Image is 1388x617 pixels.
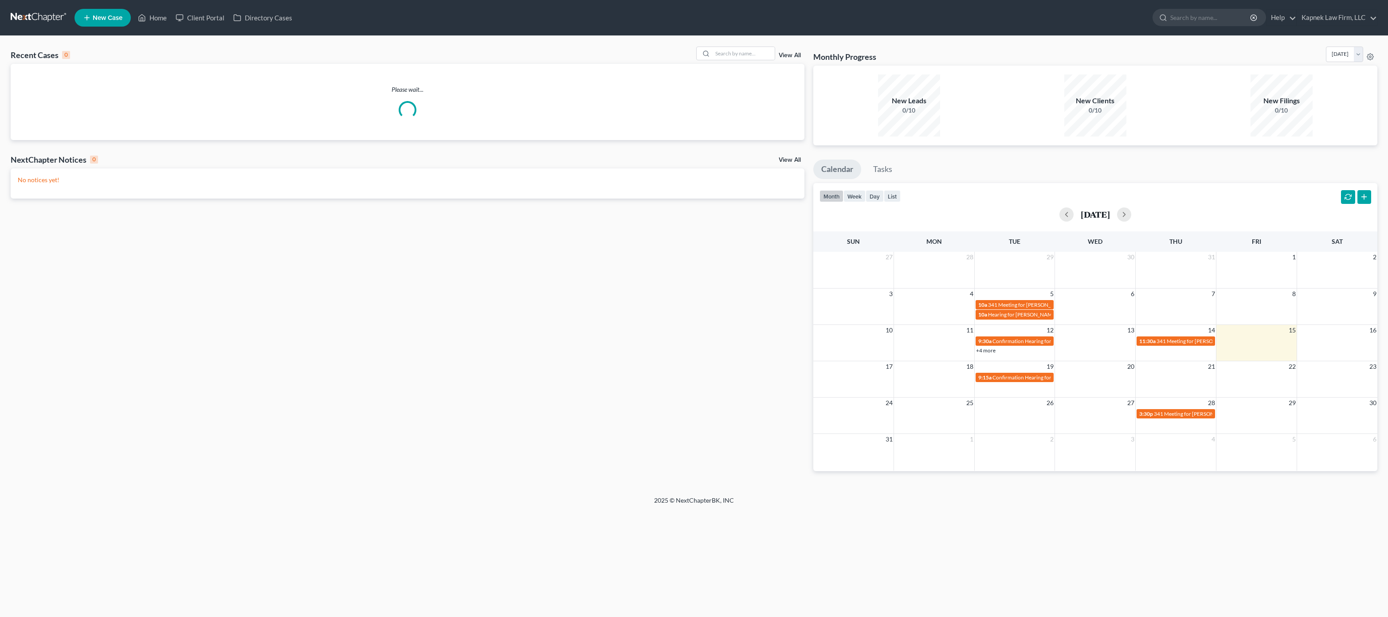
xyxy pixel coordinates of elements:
span: Confirmation Hearing for [PERSON_NAME] [992,374,1094,381]
span: 28 [965,252,974,262]
span: 1 [1291,252,1297,262]
a: Help [1266,10,1296,26]
span: New Case [93,15,122,21]
span: 28 [1207,398,1216,408]
span: 20 [1126,361,1135,372]
span: 21 [1207,361,1216,372]
span: Thu [1169,238,1182,245]
span: 11 [965,325,974,336]
span: 3 [1130,434,1135,445]
span: 16 [1368,325,1377,336]
span: 10a [978,311,987,318]
span: 7 [1211,289,1216,299]
span: 10 [885,325,894,336]
span: 341 Meeting for [PERSON_NAME] [1154,410,1234,417]
a: View All [779,157,801,163]
button: month [819,190,843,202]
span: 24 [885,398,894,408]
p: No notices yet! [18,176,797,184]
a: Calendar [813,160,861,179]
p: Please wait... [11,85,804,94]
div: 0 [90,156,98,164]
span: 14 [1207,325,1216,336]
div: 0/10 [878,106,940,115]
a: Tasks [865,160,900,179]
a: +4 more [976,347,996,354]
a: Home [133,10,171,26]
div: 0 [62,51,70,59]
span: Confirmation Hearing for [PERSON_NAME] [992,338,1094,344]
button: day [866,190,884,202]
span: 23 [1368,361,1377,372]
a: Client Portal [171,10,229,26]
span: 3 [888,289,894,299]
span: Mon [926,238,942,245]
span: 22 [1288,361,1297,372]
h3: Monthly Progress [813,51,876,62]
span: 8 [1291,289,1297,299]
a: View All [779,52,801,59]
span: 29 [1046,252,1055,262]
span: 13 [1126,325,1135,336]
a: Kapnek Law Firm, LLC [1297,10,1377,26]
span: 2 [1372,252,1377,262]
span: 4 [969,289,974,299]
span: 341 Meeting for [PERSON_NAME] [988,301,1068,308]
span: 26 [1046,398,1055,408]
span: 6 [1372,434,1377,445]
span: 19 [1046,361,1055,372]
div: 0/10 [1251,106,1313,115]
span: 18 [965,361,974,372]
a: Directory Cases [229,10,297,26]
div: New Filings [1251,96,1313,106]
span: Fri [1252,238,1261,245]
input: Search by name... [1170,9,1251,26]
span: Wed [1088,238,1102,245]
div: New Leads [878,96,940,106]
button: week [843,190,866,202]
span: 31 [885,434,894,445]
span: Sat [1332,238,1343,245]
div: 2025 © NextChapterBK, INC [441,496,947,512]
span: 30 [1368,398,1377,408]
span: 12 [1046,325,1055,336]
span: 11:30a [1139,338,1156,344]
span: Hearing for [PERSON_NAME] [988,311,1057,318]
div: NextChapter Notices [11,154,98,165]
span: 2 [1049,434,1055,445]
span: 15 [1288,325,1297,336]
span: 31 [1207,252,1216,262]
span: 5 [1049,289,1055,299]
span: 29 [1288,398,1297,408]
span: 9 [1372,289,1377,299]
span: Sun [847,238,860,245]
span: 25 [965,398,974,408]
span: 9:15a [978,374,992,381]
span: 6 [1130,289,1135,299]
input: Search by name... [713,47,775,60]
h2: [DATE] [1081,210,1110,219]
span: 9:30a [978,338,992,344]
div: 0/10 [1064,106,1126,115]
span: 17 [885,361,894,372]
div: Recent Cases [11,50,70,60]
span: 10a [978,301,987,308]
span: 1 [969,434,974,445]
span: Tue [1009,238,1020,245]
div: New Clients [1064,96,1126,106]
span: 3:30p [1139,410,1153,417]
span: 27 [1126,398,1135,408]
span: 30 [1126,252,1135,262]
span: 5 [1291,434,1297,445]
span: 27 [885,252,894,262]
button: list [884,190,901,202]
span: 341 Meeting for [PERSON_NAME] [1157,338,1236,344]
span: 4 [1211,434,1216,445]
